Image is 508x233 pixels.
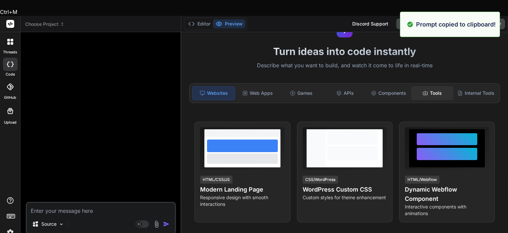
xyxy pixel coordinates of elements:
h1: Turn ideas into code instantly [185,45,504,57]
img: Pick Models [59,221,64,227]
div: Components [367,86,410,100]
button: Editor [186,19,213,29]
div: HTML/Webflow [405,176,440,184]
label: GitHub [4,95,16,100]
div: CSS/WordPress [303,176,338,184]
div: Web Apps [236,86,279,100]
p: Responsive design with smooth interactions [200,194,284,207]
label: threads [3,49,17,55]
p: Source [41,221,57,227]
div: HTML/CSS/JS [200,176,233,184]
p: Interactive components with animations [405,204,489,217]
span: Choose Project [25,21,64,28]
div: Games [280,86,322,100]
button: Invite Team [396,19,430,29]
img: attachment [153,220,160,228]
div: APIs [324,86,366,100]
h4: WordPress Custom CSS [303,185,387,194]
h4: Modern Landing Page [200,185,284,194]
p: Prompt copied to clipboard! [416,20,496,29]
div: Internal Tools [455,86,497,100]
div: Websites [192,86,235,100]
img: icon [163,221,170,227]
button: Preview [213,19,245,29]
div: Tools [411,86,453,100]
p: Custom styles for theme enhancement [303,194,387,201]
div: Discord Support [348,19,392,29]
h4: Dynamic Webflow Component [405,185,489,204]
img: alert [407,20,413,29]
label: code [6,72,15,77]
label: Upload [4,120,17,125]
p: Describe what you want to build, and watch it come to life in real-time [185,61,504,70]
